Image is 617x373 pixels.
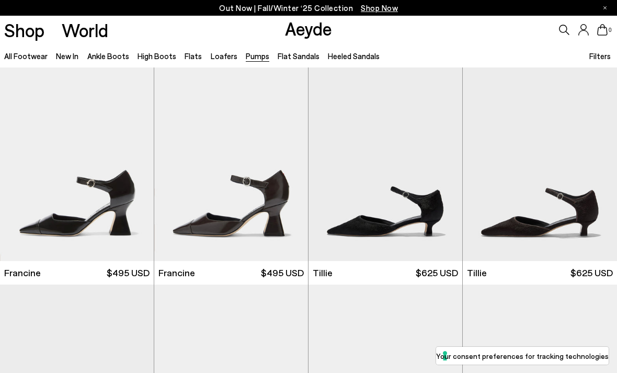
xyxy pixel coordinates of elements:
span: Francine [4,266,41,279]
a: Aeyde [285,17,332,39]
span: Francine [158,266,195,279]
span: Filters [589,51,611,61]
span: $495 USD [107,266,150,279]
a: Pumps [246,51,269,61]
span: $625 USD [416,266,458,279]
a: Tillie $625 USD [308,261,462,285]
span: Navigate to /collections/new-in [361,3,398,13]
a: Flats [185,51,202,61]
a: Heeled Sandals [328,51,380,61]
a: 0 [597,24,608,36]
span: $625 USD [570,266,613,279]
a: New In [56,51,78,61]
p: Out Now | Fall/Winter ‘25 Collection [219,2,398,15]
a: World [62,21,108,39]
a: Shop [4,21,44,39]
a: All Footwear [4,51,48,61]
img: Francine Ankle Strap Pumps [154,67,308,261]
span: Tillie [313,266,333,279]
span: 0 [608,27,613,33]
label: Your consent preferences for tracking technologies [436,351,609,361]
a: Loafers [211,51,237,61]
img: Tillie Ponyhair Pumps [308,67,462,261]
img: Tillie Ponyhair Pumps [463,67,617,261]
a: Ankle Boots [87,51,129,61]
a: Flat Sandals [278,51,319,61]
a: High Boots [138,51,176,61]
a: Tillie $625 USD [463,261,617,285]
span: Tillie [467,266,487,279]
span: $495 USD [261,266,304,279]
a: Francine $495 USD [154,261,308,285]
button: Your consent preferences for tracking technologies [436,347,609,365]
